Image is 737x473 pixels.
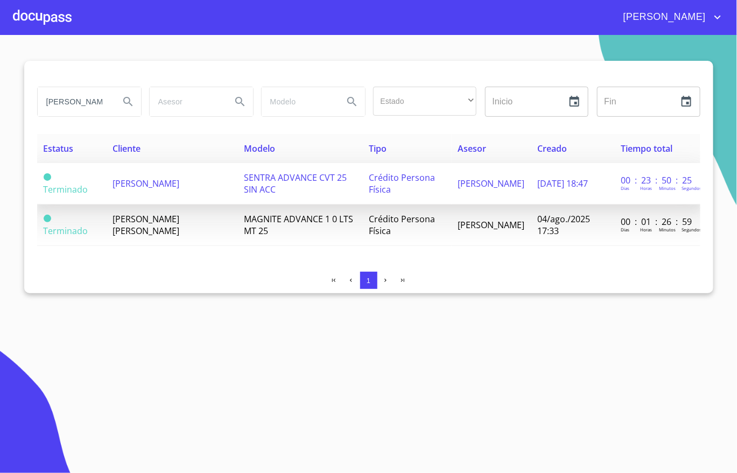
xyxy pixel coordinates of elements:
p: Segundos [682,227,701,232]
span: [PERSON_NAME] [PERSON_NAME] [113,213,179,237]
span: Cliente [113,143,141,154]
p: Minutos [659,185,676,191]
span: [PERSON_NAME] [458,219,525,231]
span: Terminado [44,225,88,237]
p: Dias [621,227,629,232]
p: Horas [640,185,652,191]
span: Terminado [44,173,51,181]
input: search [150,87,223,116]
span: Terminado [44,183,88,195]
button: account of current user [615,9,724,26]
span: SENTRA ADVANCE CVT 25 SIN ACC [244,172,347,195]
span: Creado [538,143,567,154]
span: [DATE] 18:47 [538,178,588,189]
span: Estatus [44,143,74,154]
span: 1 [367,277,370,285]
span: [PERSON_NAME] [458,178,525,189]
p: Segundos [682,185,701,191]
span: Asesor [458,143,487,154]
span: Crédito Persona Física [369,213,435,237]
p: Dias [621,185,629,191]
span: Terminado [44,215,51,222]
span: 04/ago./2025 17:33 [538,213,591,237]
span: Tipo [369,143,387,154]
button: Search [115,89,141,115]
span: MAGNITE ADVANCE 1 0 LTS MT 25 [244,213,353,237]
span: Modelo [244,143,275,154]
span: [PERSON_NAME] [615,9,711,26]
button: Search [227,89,253,115]
span: [PERSON_NAME] [113,178,179,189]
div: ​ [373,87,476,116]
input: search [38,87,111,116]
p: Minutos [659,227,676,232]
p: 00 : 23 : 50 : 25 [621,174,693,186]
p: 00 : 01 : 26 : 59 [621,216,693,228]
span: Crédito Persona Física [369,172,435,195]
p: Horas [640,227,652,232]
span: Tiempo total [621,143,672,154]
input: search [262,87,335,116]
button: 1 [360,272,377,289]
button: Search [339,89,365,115]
